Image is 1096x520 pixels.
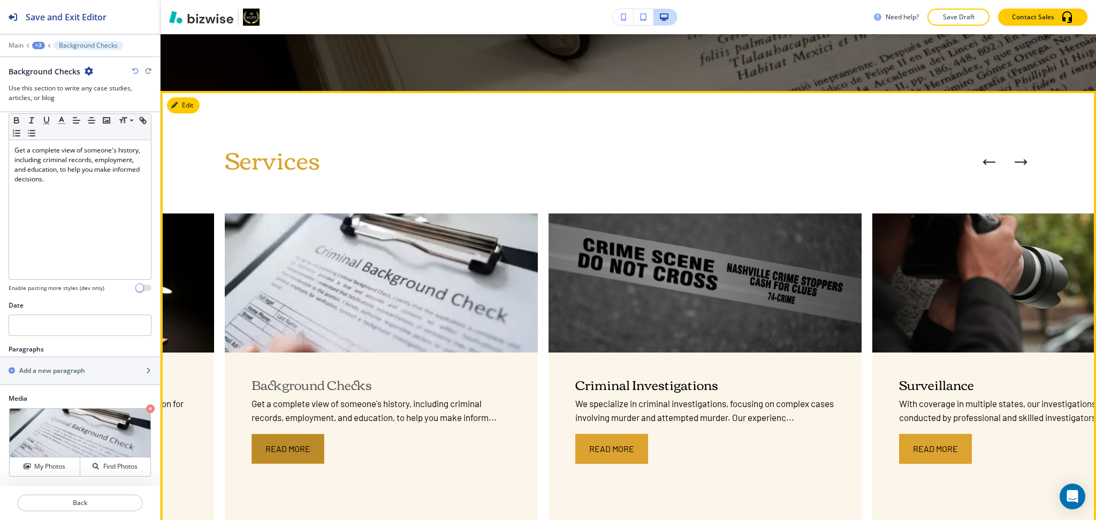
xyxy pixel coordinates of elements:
[9,394,151,403] h2: Media
[886,12,919,22] h3: Need help?
[9,83,151,103] h3: Use this section to write any case studies, articles, or blog
[14,146,146,184] p: Get a complete view of someone's history, including criminal records, employment, and education, ...
[252,396,511,424] p: Get a complete view of someone's history, including criminal records, employment, and education, ...
[103,462,138,471] h4: Find Photos
[9,345,44,354] h2: Paragraphs
[169,11,233,24] img: Bizwise Logo
[575,434,648,464] button: Read More
[1012,12,1054,22] p: Contact Sales
[243,9,260,26] img: Your Logo
[18,498,142,508] p: Back
[978,151,1000,173] div: Previous Slide
[941,12,976,22] p: Save Draft
[225,136,321,181] span: Services
[17,494,143,511] button: Back
[34,462,65,471] h4: My Photos
[575,376,835,392] p: Criminal Investigations
[589,442,634,455] span: Read More
[10,457,80,476] button: My Photos
[1010,151,1032,173] div: Next Slide
[19,366,85,376] h2: Add a new paragraph
[26,11,106,24] h2: Save and Exit Editor
[927,9,990,26] button: Save Draft
[998,9,1087,26] button: Contact Sales
[1010,151,1032,173] button: Next Case Study
[9,301,24,310] h2: Date
[252,434,324,464] button: Read More
[54,41,123,50] button: Background Checks
[80,457,150,476] button: Find Photos
[1060,484,1085,509] div: Open Intercom Messenger
[167,97,200,113] button: Edit
[9,42,24,49] button: Main
[549,213,862,353] img: 919f7d11b528099b979e808c07c3593d.webp
[217,210,546,356] img: 13f6b067c290aa3e9f867722fcd63bd6.webp
[978,151,1000,173] button: Previous Case Study
[9,284,104,292] h4: Enable pasting more styles (dev only)
[252,376,511,392] p: Background Checks
[9,408,151,477] div: My PhotosFind Photos
[32,42,45,49] button: +3
[913,442,958,455] span: Read More
[9,66,80,77] h2: Background Checks
[59,42,118,49] p: Background Checks
[575,396,835,424] p: We specialize in criminal investigations, focusing on complex cases involving murder and attempte...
